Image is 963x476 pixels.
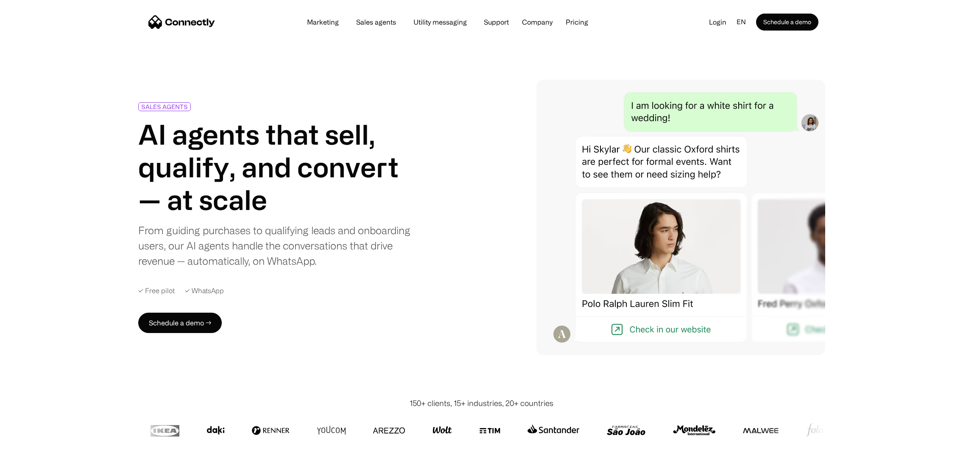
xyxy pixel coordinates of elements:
[410,398,553,409] div: 150+ clients, 15+ industries, 20+ countries
[407,19,474,25] a: Utility messaging
[138,286,175,296] div: ✓ Free pilot
[138,313,222,333] a: Schedule a demo →
[522,16,553,28] div: Company
[733,16,756,28] div: en
[477,19,516,25] a: Support
[519,16,555,28] div: Company
[349,19,403,25] a: Sales agents
[138,118,416,216] h1: AI agents that sell, qualify, and convert — at scale
[141,104,188,110] div: SALES AGENTS
[300,19,346,25] a: Marketing
[185,286,224,296] div: ✓ WhatsApp
[8,460,51,473] aside: Language selected: English
[17,461,51,473] ul: Language list
[756,14,818,31] a: Schedule a demo
[702,16,733,28] a: Login
[559,19,595,25] a: Pricing
[148,16,215,28] a: home
[138,223,416,269] div: From guiding purchases to qualifying leads and onboarding users, our AI agents handle the convers...
[737,16,746,28] div: en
